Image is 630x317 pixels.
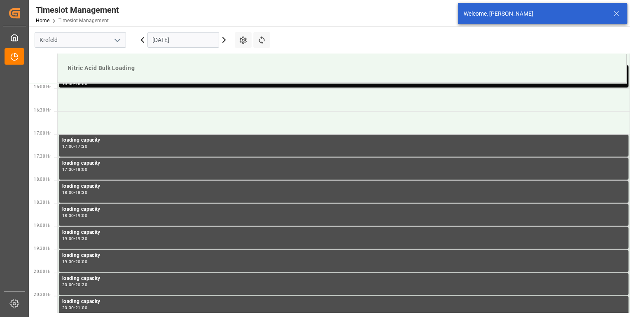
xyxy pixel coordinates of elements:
span: 17:30 Hr [34,154,51,158]
div: 19:30 [62,259,74,263]
div: 18:30 [75,190,87,194]
div: 15:30 [62,82,74,86]
button: open menu [111,34,123,47]
span: 16:30 Hr [34,107,51,112]
div: 17:30 [75,144,87,148]
div: 20:00 [75,259,87,263]
div: 19:30 [75,236,87,240]
span: 19:30 Hr [34,246,51,250]
div: - [74,82,75,86]
div: - [74,236,75,240]
span: 17:00 Hr [34,131,51,135]
div: 18:30 [62,213,74,217]
div: - [74,305,75,309]
div: Nitric Acid Bulk Loading [64,61,620,76]
input: Type to search/select [35,32,126,48]
div: loading capacity [62,274,625,282]
div: 17:30 [62,167,74,171]
div: - [74,259,75,263]
div: loading capacity [62,205,625,213]
div: 20:30 [62,305,74,309]
div: 17:00 [62,144,74,148]
div: - [74,190,75,194]
div: 21:00 [75,305,87,309]
div: loading capacity [62,159,625,167]
div: Welcome, [PERSON_NAME] [464,9,605,18]
span: 19:00 Hr [34,223,51,227]
div: loading capacity [62,297,625,305]
div: - [74,282,75,286]
div: Timeslot Management [36,4,119,16]
div: - [74,167,75,171]
div: loading capacity [62,136,625,144]
div: 18:00 [75,167,87,171]
div: loading capacity [62,228,625,236]
a: Home [36,18,49,23]
input: DD.MM.YYYY [147,32,219,48]
span: 20:30 Hr [34,292,51,296]
div: 20:30 [75,282,87,286]
span: 18:30 Hr [34,200,51,204]
div: 19:00 [62,236,74,240]
span: 18:00 Hr [34,177,51,181]
span: 16:00 Hr [34,84,51,89]
span: 20:00 Hr [34,269,51,273]
div: - [74,213,75,217]
div: 19:00 [75,213,87,217]
div: 18:00 [62,190,74,194]
div: 20:00 [62,282,74,286]
div: loading capacity [62,182,625,190]
div: loading capacity [62,251,625,259]
div: - [74,144,75,148]
div: 16:00 [75,82,87,86]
